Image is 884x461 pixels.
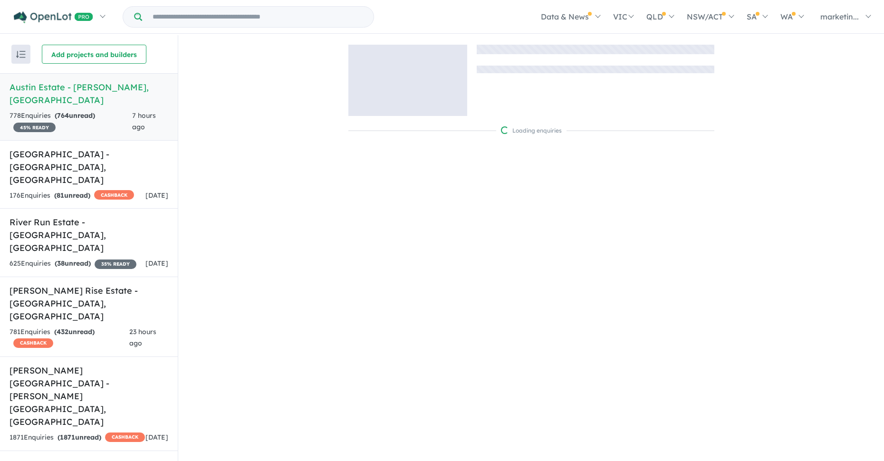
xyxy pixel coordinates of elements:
[10,258,136,269] div: 625 Enquir ies
[57,259,65,268] span: 38
[14,11,93,23] img: Openlot PRO Logo White
[105,432,145,442] span: CASHBACK
[94,190,134,200] span: CASHBACK
[13,338,53,348] span: CASHBACK
[10,216,168,254] h5: River Run Estate - [GEOGRAPHIC_DATA] , [GEOGRAPHIC_DATA]
[145,259,168,268] span: [DATE]
[10,284,168,323] h5: [PERSON_NAME] Rise Estate - [GEOGRAPHIC_DATA] , [GEOGRAPHIC_DATA]
[55,259,91,268] strong: ( unread)
[55,111,95,120] strong: ( unread)
[10,327,129,349] div: 781 Enquir ies
[54,327,95,336] strong: ( unread)
[129,327,156,347] span: 23 hours ago
[10,190,134,202] div: 176 Enquir ies
[10,432,145,443] div: 1871 Enquir ies
[10,364,168,428] h5: [PERSON_NAME][GEOGRAPHIC_DATA] - [PERSON_NAME][GEOGRAPHIC_DATA] , [GEOGRAPHIC_DATA]
[132,111,156,131] span: 7 hours ago
[95,259,136,269] span: 35 % READY
[58,433,101,442] strong: ( unread)
[57,191,64,200] span: 81
[10,81,168,106] h5: Austin Estate - [PERSON_NAME] , [GEOGRAPHIC_DATA]
[54,191,90,200] strong: ( unread)
[501,126,562,135] div: Loading enquiries
[145,191,168,200] span: [DATE]
[144,7,372,27] input: Try estate name, suburb, builder or developer
[145,433,168,442] span: [DATE]
[10,110,132,133] div: 778 Enquir ies
[820,12,859,21] span: marketin...
[60,433,75,442] span: 1871
[57,327,68,336] span: 432
[13,123,56,132] span: 45 % READY
[57,111,69,120] span: 764
[16,51,26,58] img: sort.svg
[10,148,168,186] h5: [GEOGRAPHIC_DATA] - [GEOGRAPHIC_DATA] , [GEOGRAPHIC_DATA]
[42,45,146,64] button: Add projects and builders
